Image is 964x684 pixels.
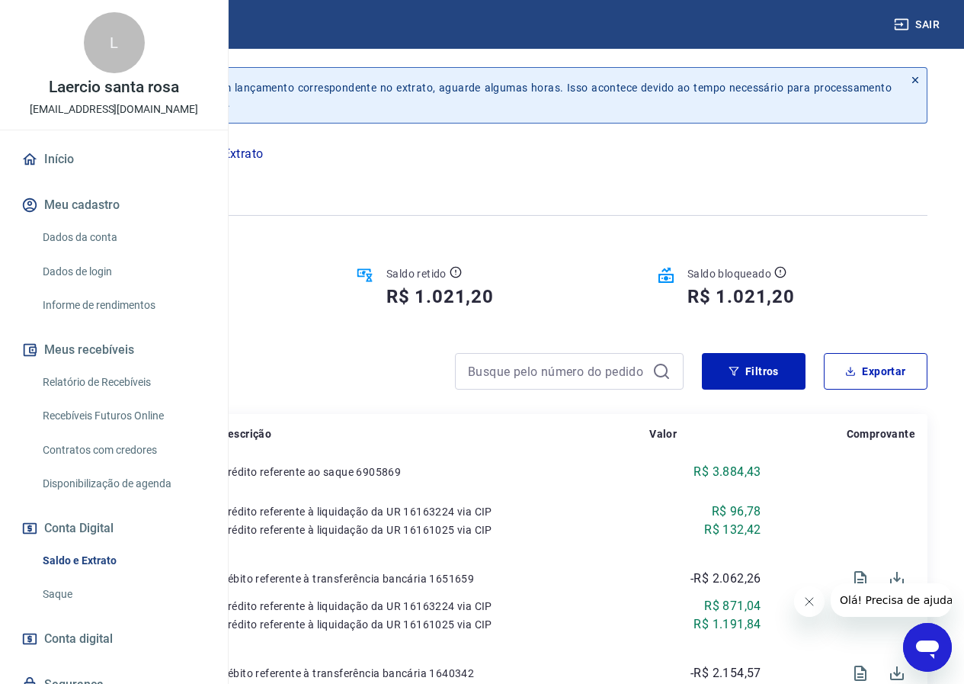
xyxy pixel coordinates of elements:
p: Saldo bloqueado [687,266,771,281]
a: Disponibilização de agenda [37,468,210,499]
a: Saldo e Extrato [37,545,210,576]
input: Busque pelo número do pedido [468,360,646,383]
p: Descrição [221,426,272,442]
iframe: Botão para abrir a janela de mensagens [903,623,952,672]
p: Comprovante [847,426,915,442]
a: Saque [37,579,210,610]
p: Saldo retido [386,266,447,281]
h4: Extrato [37,359,437,390]
p: R$ 3.884,43 [693,463,761,481]
p: Valor [649,426,677,442]
p: R$ 871,04 [704,597,761,615]
h5: R$ 1.021,20 [386,284,494,309]
a: Informe de rendimentos [37,290,210,321]
a: Dados de login [37,256,210,287]
iframe: Fechar mensagem [794,586,825,617]
button: Exportar [824,353,927,390]
p: Crédito referente à liquidação da UR 16163224 via CIP [221,504,650,519]
p: Crédito referente à liquidação da UR 16163224 via CIP [221,599,650,614]
p: Laercio santa rosa [49,79,178,95]
p: Crédito referente à liquidação da UR 16161025 via CIP [221,522,650,538]
div: L [84,12,145,73]
button: Filtros [702,353,805,390]
button: Conta Digital [18,512,210,545]
p: [EMAIL_ADDRESS][DOMAIN_NAME] [30,101,198,117]
p: Débito referente à transferência bancária 1640342 [221,666,650,681]
a: Contratos com credores [37,435,210,466]
iframe: Mensagem da empresa [831,583,952,617]
p: R$ 132,42 [704,521,761,539]
p: Crédito referente à liquidação da UR 16161025 via CIP [221,617,650,632]
p: Se o saldo aumentar sem um lançamento correspondente no extrato, aguarde algumas horas. Isso acon... [82,80,892,111]
a: Início [18,143,210,176]
h5: R$ 1.021,20 [687,284,795,309]
a: Recebíveis Futuros Online [37,400,210,432]
p: Débito referente à transferência bancária 1651659 [221,571,650,586]
button: Meus recebíveis [18,333,210,367]
span: Olá! Precisa de ajuda? [9,11,128,23]
button: Sair [891,11,946,39]
p: R$ 96,78 [712,503,761,521]
button: Meu cadastro [18,188,210,222]
span: Download [879,560,915,597]
a: Conta digital [18,622,210,656]
a: Dados da conta [37,222,210,253]
p: -R$ 2.154,57 [690,664,761,682]
span: Visualizar [842,560,879,597]
a: Relatório de Recebíveis [37,367,210,398]
p: Crédito referente ao saque 6905869 [221,464,650,480]
p: R$ 1.191,84 [693,615,761,634]
span: Conta digital [44,628,113,650]
p: -R$ 2.062,26 [690,570,761,588]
